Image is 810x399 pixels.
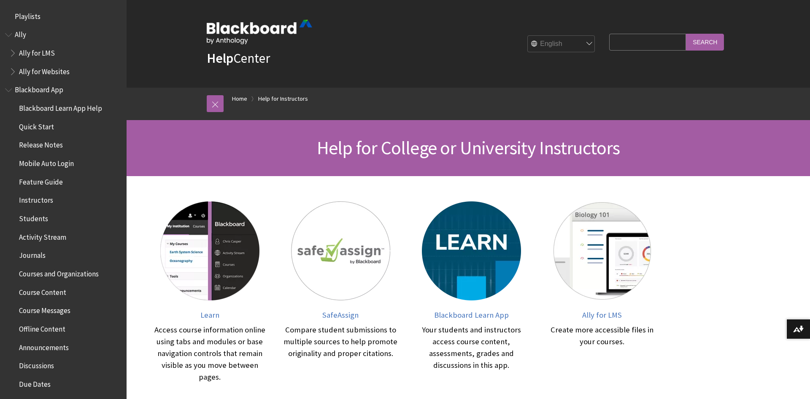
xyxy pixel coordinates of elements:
[553,201,652,300] img: Ally for LMS
[19,175,63,186] span: Feature Guide
[19,46,55,57] span: Ally for LMS
[160,201,259,300] img: Learn
[5,9,121,24] nav: Book outline for Playlists
[15,28,26,39] span: Ally
[686,34,724,50] input: Search
[19,120,54,131] span: Quick Start
[153,201,267,383] a: Learn Learn Access course information online using tabs and modules or base navigation controls t...
[19,156,74,168] span: Mobile Auto Login
[207,50,233,67] strong: Help
[232,94,247,104] a: Home
[19,340,69,352] span: Announcements
[19,285,66,297] span: Course Content
[291,201,390,300] img: SafeAssign
[15,9,40,21] span: Playlists
[19,377,51,388] span: Due Dates
[422,201,521,300] img: Blackboard Learn App
[19,193,53,205] span: Instructors
[528,35,595,52] select: Site Language Selector
[5,28,121,79] nav: Book outline for Anthology Ally Help
[545,201,659,383] a: Ally for LMS Ally for LMS Create more accessible files in your courses.
[200,310,219,320] span: Learn
[582,310,622,320] span: Ally for LMS
[545,324,659,348] div: Create more accessible files in your courses.
[258,94,308,104] a: Help for Instructors
[414,324,528,371] div: Your students and instructors access course content, assessments, grades and discussions in this ...
[19,322,65,333] span: Offline Content
[434,310,509,320] span: Blackboard Learn App
[19,230,66,241] span: Activity Stream
[19,359,54,370] span: Discussions
[153,324,267,383] div: Access course information online using tabs and modules or base navigation controls that remain v...
[15,83,63,94] span: Blackboard App
[19,267,99,278] span: Courses and Organizations
[207,50,270,67] a: HelpCenter
[19,249,46,260] span: Journals
[19,304,70,315] span: Course Messages
[19,138,63,150] span: Release Notes
[414,201,528,383] a: Blackboard Learn App Blackboard Learn App Your students and instructors access course content, as...
[19,64,70,76] span: Ally for Websites
[283,324,397,359] div: Compare student submissions to multiple sources to help promote originality and proper citations.
[322,310,359,320] span: SafeAssign
[207,20,312,44] img: Blackboard by Anthology
[317,136,620,159] span: Help for College or University Instructors
[19,101,102,112] span: Blackboard Learn App Help
[19,212,48,223] span: Students
[283,201,397,383] a: SafeAssign SafeAssign Compare student submissions to multiple sources to help promote originality...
